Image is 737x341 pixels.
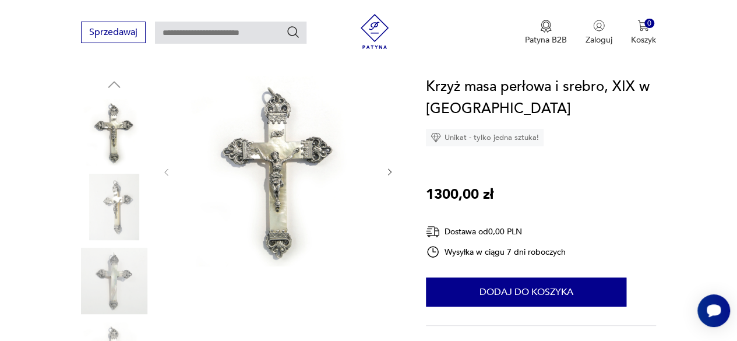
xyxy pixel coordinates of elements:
p: Zaloguj [586,34,612,45]
a: Ikona medaluPatyna B2B [525,20,567,45]
div: Wysyłka w ciągu 7 dni roboczych [426,245,566,259]
img: Patyna - sklep z meblami i dekoracjami vintage [357,14,392,49]
p: 1300,00 zł [426,184,493,206]
img: Ikonka użytkownika [593,20,605,31]
a: Sprzedawaj [81,29,146,37]
img: Ikona diamentu [431,132,441,143]
div: 0 [644,19,654,29]
button: 0Koszyk [631,20,656,45]
button: Sprzedawaj [81,22,146,43]
button: Zaloguj [586,20,612,45]
img: Zdjęcie produktu Krzyż masa perłowa i srebro, XIX w Francja [81,174,147,240]
h1: Krzyż masa perłowa i srebro, XIX w [GEOGRAPHIC_DATA] [426,76,656,120]
img: Zdjęcie produktu Krzyż masa perłowa i srebro, XIX w Francja [183,76,373,266]
button: Patyna B2B [525,20,567,45]
img: Ikona koszyka [637,20,649,31]
div: Unikat - tylko jedna sztuka! [426,129,544,146]
img: Ikona dostawy [426,224,440,239]
div: Dostawa od 0,00 PLN [426,224,566,239]
p: Patyna B2B [525,34,567,45]
img: Ikona medalu [540,20,552,33]
iframe: Smartsupp widget button [697,294,730,327]
button: Dodaj do koszyka [426,277,626,307]
img: Zdjęcie produktu Krzyż masa perłowa i srebro, XIX w Francja [81,248,147,314]
img: Zdjęcie produktu Krzyż masa perłowa i srebro, XIX w Francja [81,99,147,166]
button: Szukaj [286,25,300,39]
p: Koszyk [631,34,656,45]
